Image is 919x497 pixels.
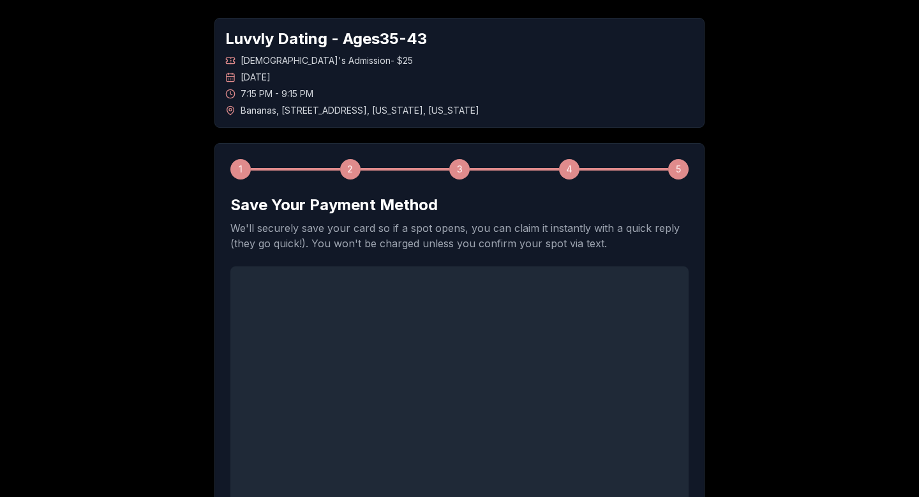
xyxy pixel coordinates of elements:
[241,104,479,117] span: Bananas , [STREET_ADDRESS] , [US_STATE] , [US_STATE]
[241,71,271,84] span: [DATE]
[230,195,689,215] h2: Save Your Payment Method
[230,220,689,251] p: We'll securely save your card so if a spot opens, you can claim it instantly with a quick reply (...
[241,54,413,67] span: [DEMOGRAPHIC_DATA]'s Admission - $25
[225,29,694,49] h1: Luvvly Dating - Ages 35 - 43
[449,159,470,180] div: 3
[559,159,579,180] div: 4
[340,159,361,180] div: 2
[668,159,689,180] div: 5
[241,88,313,100] span: 7:15 PM - 9:15 PM
[230,159,251,180] div: 1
